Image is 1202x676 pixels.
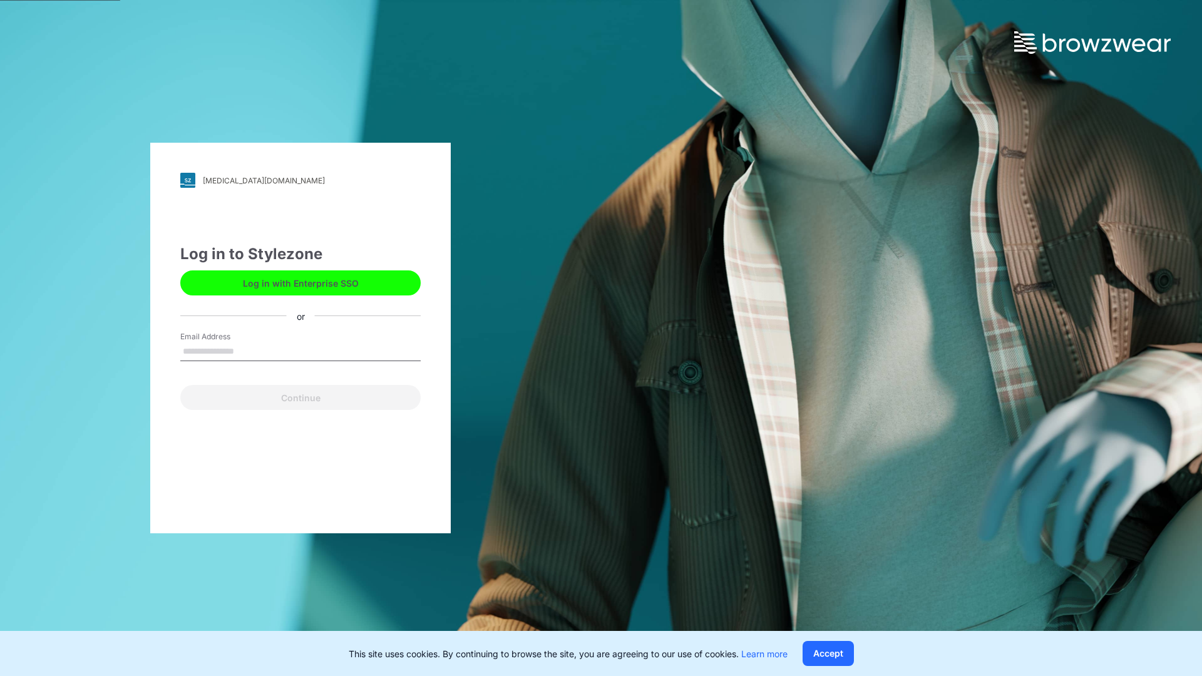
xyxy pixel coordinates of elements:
[287,309,315,322] div: or
[180,270,421,295] button: Log in with Enterprise SSO
[180,173,195,188] img: svg+xml;base64,PHN2ZyB3aWR0aD0iMjgiIGhlaWdodD0iMjgiIHZpZXdCb3g9IjAgMCAyOCAyOCIgZmlsbD0ibm9uZSIgeG...
[803,641,854,666] button: Accept
[1014,31,1171,54] img: browzwear-logo.73288ffb.svg
[180,331,268,342] label: Email Address
[180,243,421,265] div: Log in to Stylezone
[741,648,788,659] a: Learn more
[180,173,421,188] a: [MEDICAL_DATA][DOMAIN_NAME]
[349,647,788,660] p: This site uses cookies. By continuing to browse the site, you are agreeing to our use of cookies.
[203,176,325,185] div: [MEDICAL_DATA][DOMAIN_NAME]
